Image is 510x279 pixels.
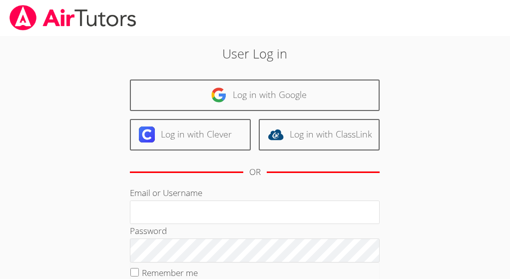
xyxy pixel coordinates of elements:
label: Password [130,225,167,236]
img: classlink-logo-d6bb404cc1216ec64c9a2012d9dc4662098be43eaf13dc465df04b49fa7ab582.svg [268,126,284,142]
label: Email or Username [130,187,202,198]
div: OR [249,165,261,179]
img: airtutors_banner-c4298cdbf04f3fff15de1276eac7730deb9818008684d7c2e4769d2f7ddbe033.png [8,5,137,30]
a: Log in with Clever [130,119,251,150]
a: Log in with ClassLink [259,119,380,150]
img: google-logo-50288ca7cdecda66e5e0955fdab243c47b7ad437acaf1139b6f446037453330a.svg [211,87,227,103]
h2: User Log in [71,44,439,63]
a: Log in with Google [130,79,380,111]
label: Remember me [142,267,198,278]
img: clever-logo-6eab21bc6e7a338710f1a6ff85c0baf02591cd810cc4098c63d3a4b26e2feb20.svg [139,126,155,142]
